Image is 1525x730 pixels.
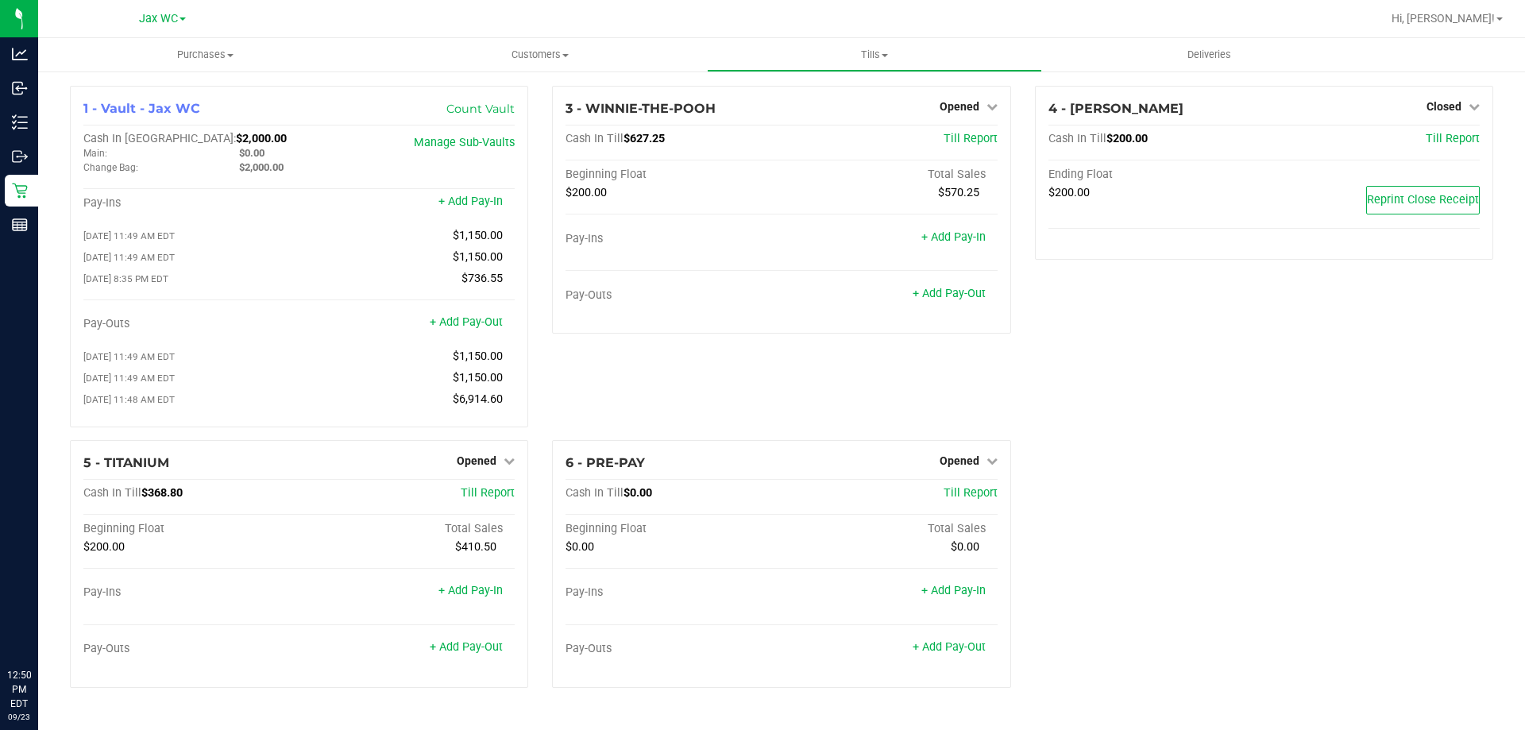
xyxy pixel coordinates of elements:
[141,486,183,500] span: $368.80
[83,132,236,145] span: Cash In [GEOGRAPHIC_DATA]:
[83,162,138,173] span: Change Bag:
[414,136,515,149] a: Manage Sub-Vaults
[944,486,998,500] a: Till Report
[1106,132,1148,145] span: $200.00
[453,350,503,363] span: $1,150.00
[944,132,998,145] a: Till Report
[624,486,652,500] span: $0.00
[938,186,979,199] span: $570.25
[1392,12,1495,25] span: Hi, [PERSON_NAME]!
[38,38,373,71] a: Purchases
[1048,132,1106,145] span: Cash In Till
[12,149,28,164] inline-svg: Outbound
[1048,168,1264,182] div: Ending Float
[566,101,716,116] span: 3 - WINNIE-THE-POOH
[566,486,624,500] span: Cash In Till
[12,183,28,199] inline-svg: Retail
[566,642,782,656] div: Pay-Outs
[1048,101,1183,116] span: 4 - [PERSON_NAME]
[373,48,706,62] span: Customers
[453,371,503,384] span: $1,150.00
[430,640,503,654] a: + Add Pay-Out
[566,168,782,182] div: Beginning Float
[239,161,284,173] span: $2,000.00
[83,455,169,470] span: 5 - TITANIUM
[566,522,782,536] div: Beginning Float
[455,540,496,554] span: $410.50
[12,46,28,62] inline-svg: Analytics
[566,585,782,600] div: Pay-Ins
[1367,193,1479,207] span: Reprint Close Receipt
[7,668,31,711] p: 12:50 PM EDT
[83,394,175,405] span: [DATE] 11:48 AM EDT
[624,132,665,145] span: $627.25
[921,584,986,597] a: + Add Pay-In
[461,486,515,500] a: Till Report
[566,455,645,470] span: 6 - PRE-PAY
[708,48,1040,62] span: Tills
[438,584,503,597] a: + Add Pay-In
[921,230,986,244] a: + Add Pay-In
[12,114,28,130] inline-svg: Inventory
[1166,48,1253,62] span: Deliveries
[83,230,175,241] span: [DATE] 11:49 AM EDT
[457,454,496,467] span: Opened
[83,585,299,600] div: Pay-Ins
[453,392,503,406] span: $6,914.60
[83,101,200,116] span: 1 - Vault - Jax WC
[566,288,782,303] div: Pay-Outs
[782,522,998,536] div: Total Sales
[83,522,299,536] div: Beginning Float
[707,38,1041,71] a: Tills
[139,12,178,25] span: Jax WC
[782,168,998,182] div: Total Sales
[83,540,125,554] span: $200.00
[913,640,986,654] a: + Add Pay-Out
[940,100,979,113] span: Opened
[913,287,986,300] a: + Add Pay-Out
[1427,100,1461,113] span: Closed
[1042,38,1376,71] a: Deliveries
[83,196,299,211] div: Pay-Ins
[83,351,175,362] span: [DATE] 11:49 AM EDT
[430,315,503,329] a: + Add Pay-Out
[453,229,503,242] span: $1,150.00
[239,147,264,159] span: $0.00
[236,132,287,145] span: $2,000.00
[83,273,168,284] span: [DATE] 8:35 PM EDT
[461,272,503,285] span: $736.55
[1366,186,1480,214] button: Reprint Close Receipt
[446,102,515,116] a: Count Vault
[12,80,28,96] inline-svg: Inbound
[83,148,107,159] span: Main:
[83,642,299,656] div: Pay-Outs
[83,317,299,331] div: Pay-Outs
[1048,186,1090,199] span: $200.00
[299,522,515,536] div: Total Sales
[373,38,707,71] a: Customers
[38,48,373,62] span: Purchases
[83,486,141,500] span: Cash In Till
[566,540,594,554] span: $0.00
[16,603,64,651] iframe: Resource center
[951,540,979,554] span: $0.00
[566,186,607,199] span: $200.00
[940,454,979,467] span: Opened
[566,232,782,246] div: Pay-Ins
[1426,132,1480,145] a: Till Report
[566,132,624,145] span: Cash In Till
[12,217,28,233] inline-svg: Reports
[83,373,175,384] span: [DATE] 11:49 AM EDT
[453,250,503,264] span: $1,150.00
[7,711,31,723] p: 09/23
[83,252,175,263] span: [DATE] 11:49 AM EDT
[438,195,503,208] a: + Add Pay-In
